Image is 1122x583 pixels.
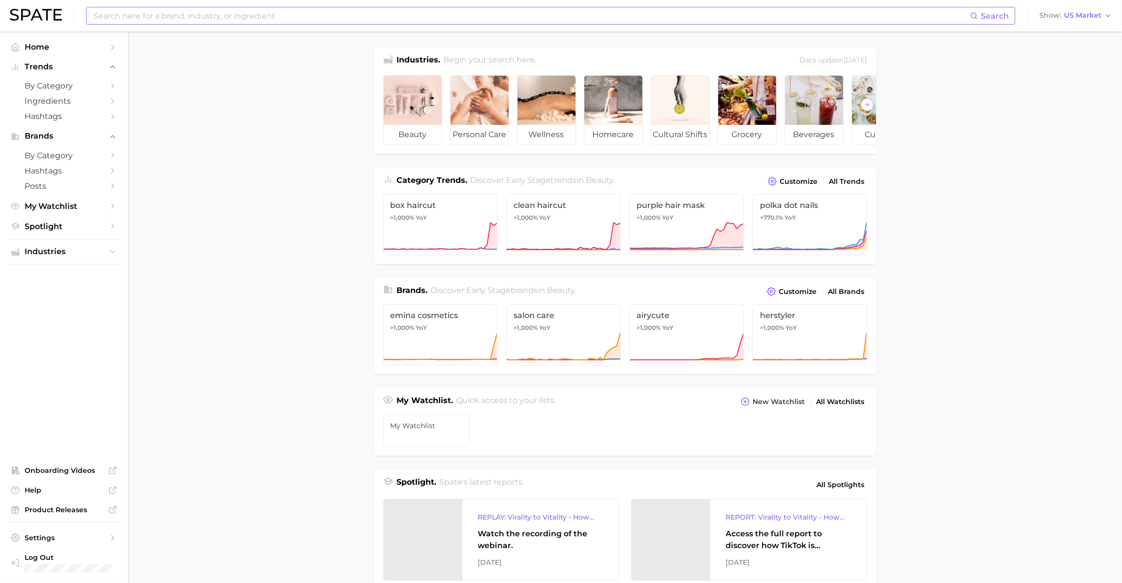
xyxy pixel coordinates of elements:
span: Industries [25,247,103,256]
span: culinary [852,125,910,145]
a: Settings [8,530,120,545]
span: >1,000% [391,214,415,221]
a: All Brands [826,285,867,298]
span: YoY [785,214,796,222]
a: Posts [8,178,120,194]
h1: Spotlight. [397,476,437,493]
a: Help [8,483,120,497]
a: salon care>1,000% YoY [506,304,621,365]
span: Hashtags [25,112,103,121]
span: Hashtags [25,166,103,175]
a: polka dot nails+770.1% YoY [753,194,867,255]
span: Customize [780,177,818,186]
span: by Category [25,81,103,90]
span: My Watchlist [391,422,463,430]
button: Trends [8,59,120,74]
span: >1,000% [637,214,661,221]
span: >1,000% [514,214,538,221]
input: Search here for a brand, industry, or ingredient [92,7,970,24]
span: purple hair mask [637,201,737,210]
div: Watch the recording of the webinar. [478,528,603,552]
span: >1,000% [391,324,415,331]
a: Spotlight [8,219,120,234]
div: REPLAY: Virality to Vitality - How TikTok is Driving Wellness Discovery [478,511,603,523]
a: My Watchlist [8,199,120,214]
a: beauty [383,75,442,145]
span: Ingredients [25,96,103,106]
a: personal care [450,75,509,145]
a: airycute>1,000% YoY [630,304,744,365]
a: All Watchlists [814,395,867,408]
a: by Category [8,148,120,163]
button: Brands [8,129,120,144]
span: Log Out [25,553,119,562]
a: All Trends [827,175,867,188]
a: cultural shifts [651,75,710,145]
span: All Watchlists [817,398,865,406]
span: box haircut [391,201,490,210]
button: New Watchlist [738,395,807,408]
a: Hashtags [8,163,120,178]
span: beauty [384,125,442,145]
span: YoY [786,324,797,332]
a: REPLAY: Virality to Vitality - How TikTok is Driving Wellness DiscoveryWatch the recording of the... [383,499,619,581]
span: cultural shifts [651,125,709,145]
span: Customize [779,288,817,296]
span: Home [25,42,103,52]
div: Access the full report to discover how TikTok is reshaping the wellness landscape, from product d... [726,528,851,552]
div: [DATE] [478,556,603,568]
h2: Begin your search here. [443,54,536,67]
div: REPORT: Virality to Vitality - How TikTok is Driving Wellness Discovery [726,511,851,523]
span: Discover Early Stage trends in . [470,175,615,185]
a: Product Releases [8,502,120,517]
span: YoY [663,214,674,222]
span: YoY [539,214,550,222]
span: polka dot nails [760,201,860,210]
a: purple hair mask>1,000% YoY [630,194,744,255]
span: airycute [637,311,737,320]
span: Brands [25,132,103,141]
span: YoY [416,324,427,332]
span: Category Trends . [397,175,468,185]
span: salon care [514,311,613,320]
span: wellness [517,125,576,145]
h2: Spate's latest reports. [439,476,524,493]
a: Home [8,39,120,55]
span: personal care [451,125,509,145]
div: Data update: [DATE] [800,54,867,67]
button: Industries [8,244,120,259]
span: My Watchlist [25,202,103,211]
a: Log out. Currently logged in with e-mail lynne.stewart@mpgllc.com. [8,550,120,575]
a: beverages [785,75,844,145]
a: All Spotlights [815,476,867,493]
span: by Category [25,151,103,160]
span: homecare [584,125,642,145]
span: Discover Early Stage brands in . [430,286,576,295]
span: herstyler [760,311,860,320]
span: Spotlight [25,222,103,231]
span: All Brands [828,288,865,296]
h1: My Watchlist. [397,395,454,408]
span: emina cosmetics [391,311,490,320]
a: Ingredients [8,93,120,109]
span: Help [25,486,103,495]
span: >1,000% [637,324,661,331]
h2: Quick access to your lists. [456,395,556,408]
h1: Industries. [397,54,441,67]
div: [DATE] [726,556,851,568]
span: Search [981,11,1009,21]
span: Trends [25,62,103,71]
span: Posts [25,181,103,191]
button: Scroll Right [861,98,874,111]
span: Show [1039,13,1061,18]
span: US Market [1064,13,1101,18]
img: SPATE [10,9,62,21]
span: Onboarding Videos [25,466,103,475]
span: beverages [785,125,843,145]
span: YoY [539,324,550,332]
a: Onboarding Videos [8,463,120,478]
a: by Category [8,78,120,93]
span: Brands . [397,286,428,295]
span: +770.1% [760,214,783,221]
a: Hashtags [8,109,120,124]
